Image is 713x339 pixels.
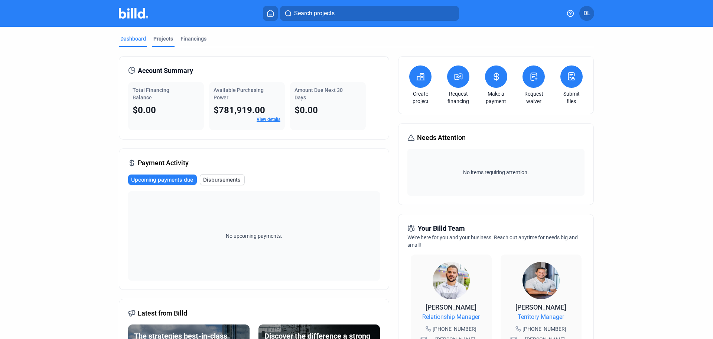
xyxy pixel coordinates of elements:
button: DL [579,6,594,21]
span: We're here for you and your business. Reach out anytime for needs big and small! [407,234,578,248]
span: Available Purchasing Power [214,87,264,100]
div: Financings [180,35,206,42]
span: Latest from Billd [138,308,187,319]
span: $781,919.00 [214,105,265,115]
a: Request waiver [521,90,547,105]
div: Projects [153,35,173,42]
span: No items requiring attention. [410,169,581,176]
a: View details [257,117,280,122]
span: Search projects [294,9,335,18]
span: Account Summary [138,65,193,76]
a: Submit files [559,90,585,105]
span: $0.00 [294,105,318,115]
button: Search projects [280,6,459,21]
span: [PHONE_NUMBER] [433,325,476,333]
a: Make a payment [483,90,509,105]
a: Request financing [445,90,471,105]
span: DL [583,9,590,18]
span: Disbursements [203,176,241,183]
span: Amount Due Next 30 Days [294,87,343,100]
span: Total Financing Balance [133,87,169,100]
span: Upcoming payments due [131,176,193,183]
span: No upcoming payments. [221,232,287,240]
img: Territory Manager [522,262,560,299]
span: [PERSON_NAME] [426,303,476,311]
span: Payment Activity [138,158,189,168]
button: Upcoming payments due [128,175,197,185]
span: Relationship Manager [422,313,480,322]
span: Needs Attention [417,132,466,143]
span: Your Billd Team [418,223,465,234]
span: $0.00 [133,105,156,115]
span: [PHONE_NUMBER] [522,325,566,333]
img: Relationship Manager [433,262,470,299]
div: Dashboard [120,35,146,42]
span: Territory Manager [518,313,564,322]
a: Create project [407,90,433,105]
button: Disbursements [200,174,245,185]
img: Billd Company Logo [119,8,148,19]
span: [PERSON_NAME] [515,303,566,311]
